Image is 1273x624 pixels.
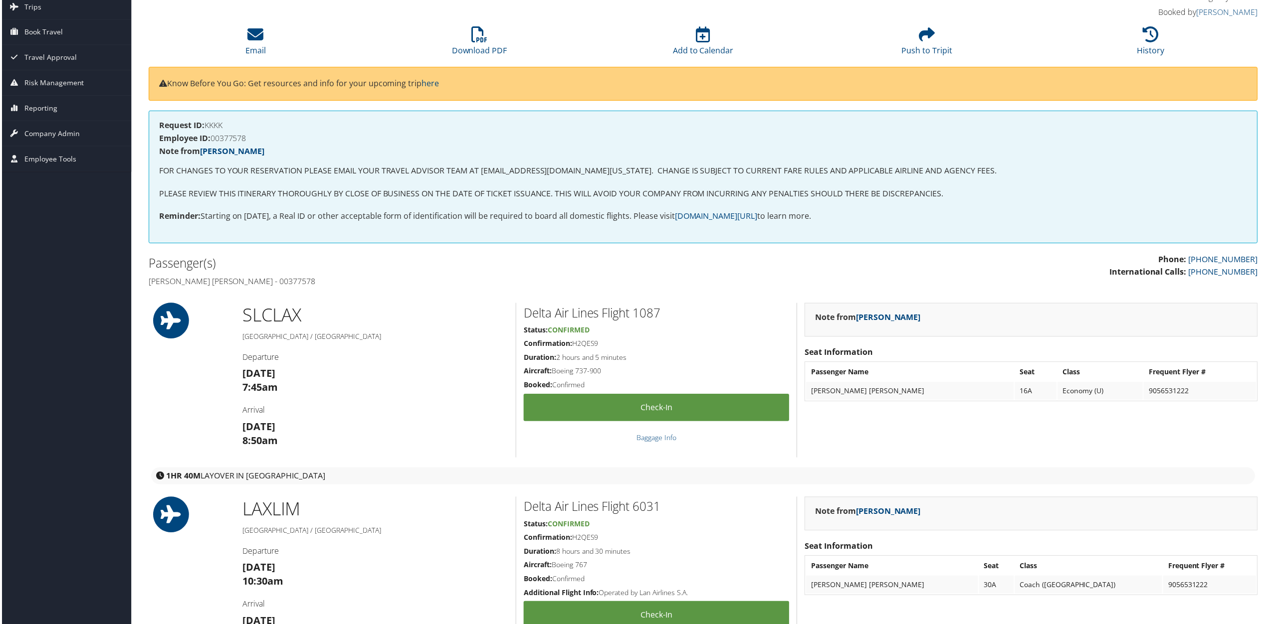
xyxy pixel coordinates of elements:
p: Know Before You Go: Get resources and info for your upcoming trip [158,78,1249,91]
strong: Note from [816,313,921,324]
strong: Booked: [523,576,552,585]
span: Company Admin [22,122,78,147]
h5: Boeing 737-900 [523,367,790,377]
h1: LAX LIM [241,498,508,523]
strong: Seat Information [805,348,873,359]
h2: Delta Air Lines Flight 1087 [523,306,790,322]
strong: Seat Information [805,542,873,553]
a: [PERSON_NAME] [856,507,921,518]
a: [PHONE_NUMBER] [1190,267,1260,278]
strong: Status: [523,521,547,530]
h5: Confirmed [523,381,790,391]
th: Frequent Flyer # [1145,364,1258,382]
a: [PERSON_NAME] [856,313,921,324]
h5: Boeing 767 [523,562,790,572]
td: 9056531222 [1165,578,1258,596]
strong: Booked: [523,381,552,391]
strong: Aircraft: [523,562,551,571]
h4: Booked by [993,7,1260,18]
span: Confirmed [547,326,589,336]
strong: Duration: [523,548,556,558]
a: Push to Tripit [902,32,953,56]
strong: Phone: [1160,255,1188,266]
th: Class [1016,559,1164,577]
h4: Arrival [241,600,508,611]
h4: KKKK [158,122,1249,130]
a: Download PDF [451,32,507,56]
h5: H2QES9 [523,534,790,544]
p: Starting on [DATE], a Real ID or other acceptable form of identification will be required to boar... [158,211,1249,224]
strong: Additional Flight Info: [523,590,599,599]
th: Frequent Flyer # [1165,559,1258,577]
td: [PERSON_NAME] [PERSON_NAME] [807,578,979,596]
th: Seat [1016,364,1058,382]
a: History [1139,32,1166,56]
strong: [DATE] [241,421,274,435]
strong: International Calls: [1111,267,1188,278]
a: Email [244,32,265,56]
strong: Status: [523,326,547,336]
h4: Departure [241,353,508,364]
span: Book Travel [22,20,61,45]
h2: Delta Air Lines Flight 6031 [523,500,790,517]
div: layover in [GEOGRAPHIC_DATA] [150,469,1257,486]
a: Baggage Info [636,434,676,444]
strong: 1HR 40M [165,472,199,483]
h5: 2 hours and 5 minutes [523,354,790,364]
p: FOR CHANGES TO YOUR RESERVATION PLEASE EMAIL YOUR TRAVEL ADVISOR TEAM AT [EMAIL_ADDRESS][DOMAIN_N... [158,165,1249,178]
strong: Duration: [523,354,556,363]
h5: H2QES9 [523,340,790,350]
strong: Confirmation: [523,534,572,544]
span: Reporting [22,96,55,121]
td: Economy (U) [1059,383,1145,401]
h4: Arrival [241,406,508,417]
a: Add to Calendar [673,32,734,56]
strong: Note from [816,507,921,518]
h5: [GEOGRAPHIC_DATA] / [GEOGRAPHIC_DATA] [241,527,508,537]
strong: 10:30am [241,576,282,590]
td: Coach ([GEOGRAPHIC_DATA]) [1016,578,1164,596]
h5: [GEOGRAPHIC_DATA] / [GEOGRAPHIC_DATA] [241,333,508,343]
span: Employee Tools [22,147,74,172]
td: 9056531222 [1145,383,1258,401]
h1: SLC LAX [241,304,508,329]
strong: Confirmation: [523,340,572,349]
th: Passenger Name [807,559,979,577]
strong: Note from [158,146,263,157]
th: Seat [980,559,1015,577]
strong: Request ID: [158,120,203,131]
td: 30A [980,578,1015,596]
h5: Operated by Lan Airlines S.A. [523,590,790,600]
strong: [DATE] [241,562,274,576]
a: [PERSON_NAME] [1198,7,1260,18]
h2: Passenger(s) [147,256,696,273]
p: PLEASE REVIEW THIS ITINERARY THOROUGHLY BY CLOSE OF BUSINESS ON THE DATE OF TICKET ISSUANCE. THIS... [158,188,1249,201]
h4: Departure [241,547,508,558]
h4: [PERSON_NAME] [PERSON_NAME] - 00377578 [147,277,696,288]
strong: 8:50am [241,435,276,449]
td: [PERSON_NAME] [PERSON_NAME] [807,383,1015,401]
h5: 8 hours and 30 minutes [523,548,790,558]
strong: Aircraft: [523,367,551,377]
a: [PHONE_NUMBER] [1190,255,1260,266]
strong: [DATE] [241,368,274,381]
strong: 7:45am [241,382,276,395]
a: here [421,78,438,89]
strong: Employee ID: [158,133,209,144]
span: Travel Approval [22,45,75,70]
a: Check-in [523,395,790,423]
td: 16A [1016,383,1058,401]
a: [PERSON_NAME] [199,146,263,157]
span: Risk Management [22,71,82,96]
h5: Confirmed [523,576,790,586]
th: Class [1059,364,1145,382]
span: Confirmed [547,521,589,530]
strong: Reminder: [158,211,199,222]
h4: 00377578 [158,135,1249,143]
a: [DOMAIN_NAME][URL] [675,211,758,222]
th: Passenger Name [807,364,1015,382]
